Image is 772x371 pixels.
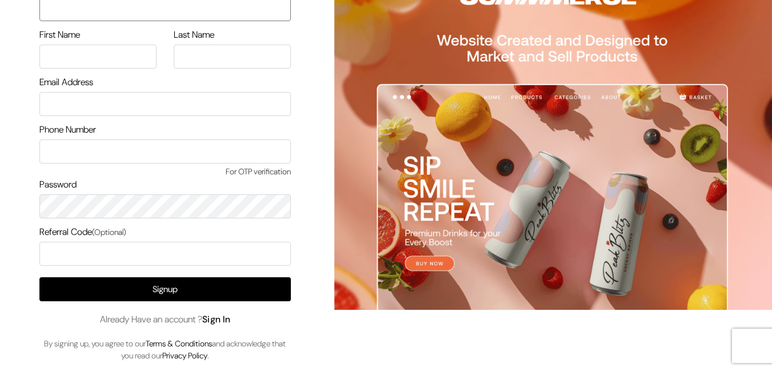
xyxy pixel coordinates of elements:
[202,313,231,325] a: Sign In
[174,28,214,42] label: Last Name
[39,123,96,137] label: Phone Number
[39,75,93,89] label: Email Address
[39,178,77,192] label: Password
[39,166,291,178] span: For OTP verification
[92,227,126,237] span: (Optional)
[162,350,207,361] a: Privacy Policy
[39,225,126,239] label: Referral Code
[39,277,291,301] button: Signup
[100,313,231,326] span: Already Have an account ?
[39,28,80,42] label: First Name
[39,338,291,362] p: By signing up, you agree to our and acknowledge that you read our .
[146,338,212,349] a: Terms & Conditions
